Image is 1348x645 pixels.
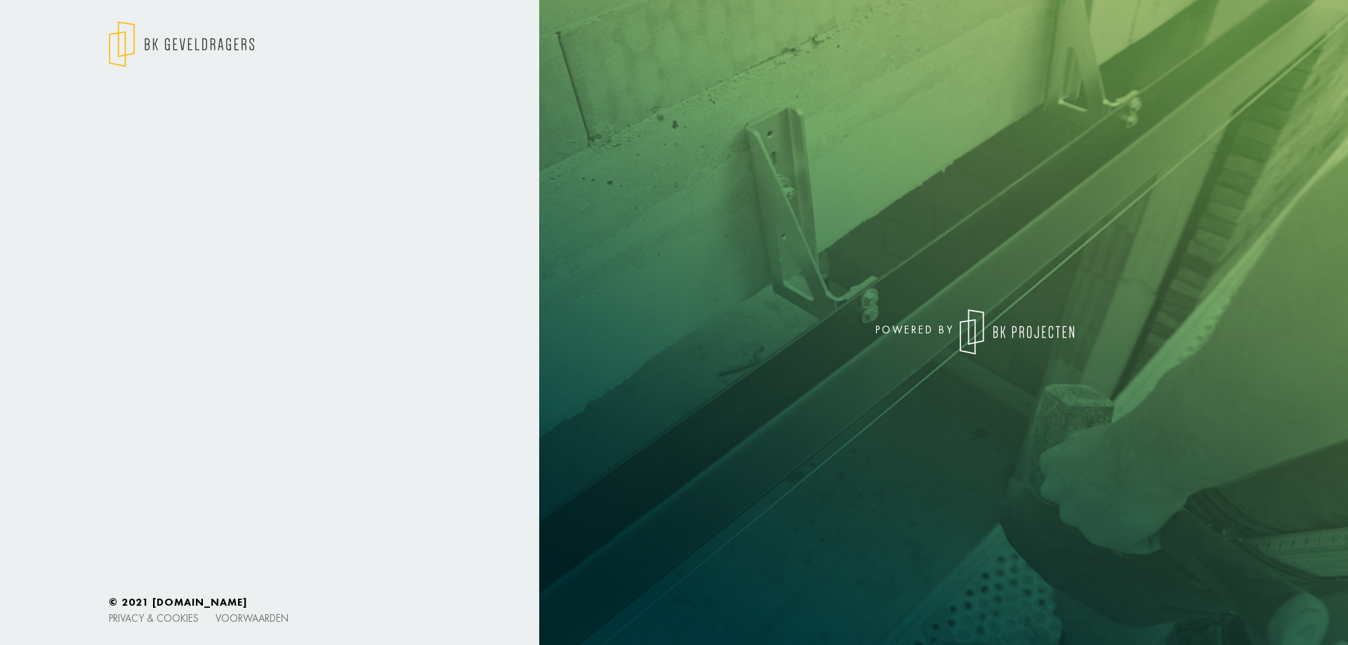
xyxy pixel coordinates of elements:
h6: © 2021 [DOMAIN_NAME] [109,596,1239,609]
img: logo [109,21,254,67]
a: Voorwaarden [216,611,289,625]
img: logo [960,310,1074,354]
a: Privacy & cookies [109,611,199,625]
div: powered by [685,310,1074,354]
